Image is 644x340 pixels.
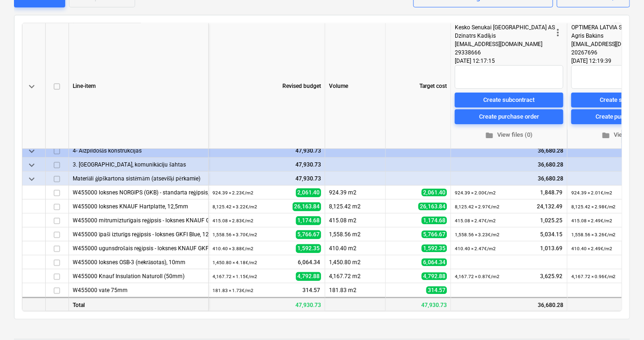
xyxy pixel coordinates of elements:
div: Total [69,297,209,311]
small: 8,125.42 × 3.22€ / m2 [212,204,257,209]
div: 181.83 m2 [325,283,386,297]
span: 4,792.88 [296,272,321,280]
div: Create subcontract [484,95,535,106]
div: W455000 ugunsdrošais reģipsis - loksnes KNAUF GKF, 12,5mm, [73,241,205,255]
span: 26,163.84 [418,203,447,210]
div: 47,930.73 [212,144,321,158]
span: 2,061.40 [422,189,447,196]
div: 1,450.80 m2 [325,255,386,269]
div: 47,930.73 [212,158,321,172]
div: 8,125.42 m2 [325,200,386,213]
small: 410.40 × 3.88€ / m2 [212,246,253,251]
span: 24,132.49 [536,202,563,210]
div: 4,167.72 m2 [325,269,386,283]
small: 924.39 × 2.23€ / m2 [212,190,253,195]
div: W455000 mitrumizturīgais reģipsis - loksnes KNAUF GKBI, 12,5mm, [73,213,205,227]
div: 4- Aizpildošās konstrukcijas [73,144,205,157]
div: Target cost [386,23,451,149]
span: 4,792.88 [422,273,447,280]
span: 26,163.84 [293,202,321,211]
div: Materiāli ģipškartona sistēmām (atsevišķi pērkamie) [73,172,205,185]
span: View files (0) [459,130,560,140]
small: 410.40 × 2.49€ / m2 [571,246,612,251]
iframe: Chat Widget [597,295,644,340]
small: 1,450.80 × 4.18€ / m2 [212,260,257,265]
div: 47,930.73 [212,172,321,186]
div: [DATE] 12:17:15 [455,57,563,65]
span: 314.57 [301,286,321,294]
div: Volume [325,23,386,149]
div: 1,558.56 m2 [325,227,386,241]
small: 4,167.72 × 0.87€ / m2 [455,274,500,279]
div: 410.40 m2 [325,241,386,255]
small: 415.08 × 2.47€ / m2 [455,218,496,223]
span: 2,061.40 [296,188,321,197]
span: 314.57 [426,287,447,294]
small: 1,558.56 × 3.70€ / m2 [212,232,257,237]
small: 415.08 × 2.49€ / m2 [571,218,612,223]
button: Create subcontract [455,93,563,107]
small: 924.39 × 2.01€ / m2 [571,190,612,195]
div: W455000 īpaši izturīgs reģipsis - loksnes GKFI Blue, 12,5mm [73,227,205,241]
div: W455000 loksnes KNAUF Hartplatte, 12,5mm [73,200,205,213]
span: more_vert [552,27,563,38]
button: View files (0) [455,128,563,142]
div: Line-item [69,23,209,149]
div: Dzinatrs Kadiķis [455,32,552,40]
button: Create purchase order [455,109,563,124]
span: 1,025.25 [539,216,563,224]
div: 36,680.28 [455,172,563,186]
span: 1,013.69 [539,244,563,252]
small: 924.39 × 2.00€ / m2 [455,190,496,195]
span: 5,766.67 [422,231,447,238]
span: folder [486,131,494,139]
small: 4,167.72 × 1.15€ / m2 [212,274,257,279]
span: 3,625.92 [539,272,563,280]
small: 4,167.72 × 0.96€ / m2 [571,274,616,279]
small: 415.08 × 2.83€ / m2 [212,218,253,223]
small: 1,558.56 × 3.26€ / m2 [571,232,616,237]
small: 181.83 × 1.73€ / m2 [212,288,253,293]
span: [EMAIL_ADDRESS][DOMAIN_NAME] [455,41,542,47]
span: 1,174.68 [422,217,447,224]
div: W455000 Knauf Insulation Naturoll (50mm) [73,269,205,283]
span: 1,848.79 [539,188,563,196]
span: keyboard_arrow_down [26,173,37,184]
span: 1,174.68 [296,216,321,225]
div: 47,930.73 [209,297,325,311]
span: 1,592.35 [422,245,447,252]
div: 29338666 [455,48,552,57]
small: 8,125.42 × 2.97€ / m2 [455,204,500,209]
span: 1,592.35 [296,244,321,253]
div: 47,930.73 [386,297,451,311]
span: 5,034.15 [539,230,563,238]
div: 36,680.28 [455,158,563,172]
div: 3. Starpsienas, komunikāciju šahtas [73,158,205,171]
small: 8,125.42 × 2.98€ / m2 [571,204,616,209]
small: 410.40 × 2.47€ / m2 [455,246,496,251]
div: W455000 vate 75mm [73,283,205,297]
div: 36,680.28 [451,297,568,311]
div: W455000 loksnes OSB-3 (nekrāsotas), 10mm [73,255,205,269]
div: 36,680.28 [455,144,563,158]
span: folder [602,131,610,139]
span: keyboard_arrow_down [26,145,37,156]
div: 415.08 m2 [325,213,386,227]
span: 5,766.67 [296,230,321,239]
div: W455000 loksnes NORGIPS (GKB) - standarta reģipsis, 12,5mm, [73,186,205,199]
div: Create purchase order [479,112,539,122]
div: Revised budget [209,23,325,149]
small: 1,558.56 × 3.23€ / m2 [455,232,500,237]
span: 6,064.34 [422,259,447,266]
span: keyboard_arrow_down [26,159,37,170]
span: 6,064.34 [297,258,321,266]
div: Kesko Senukai [GEOGRAPHIC_DATA] AS [455,23,552,32]
div: 924.39 m2 [325,186,386,200]
span: keyboard_arrow_down [26,80,37,92]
